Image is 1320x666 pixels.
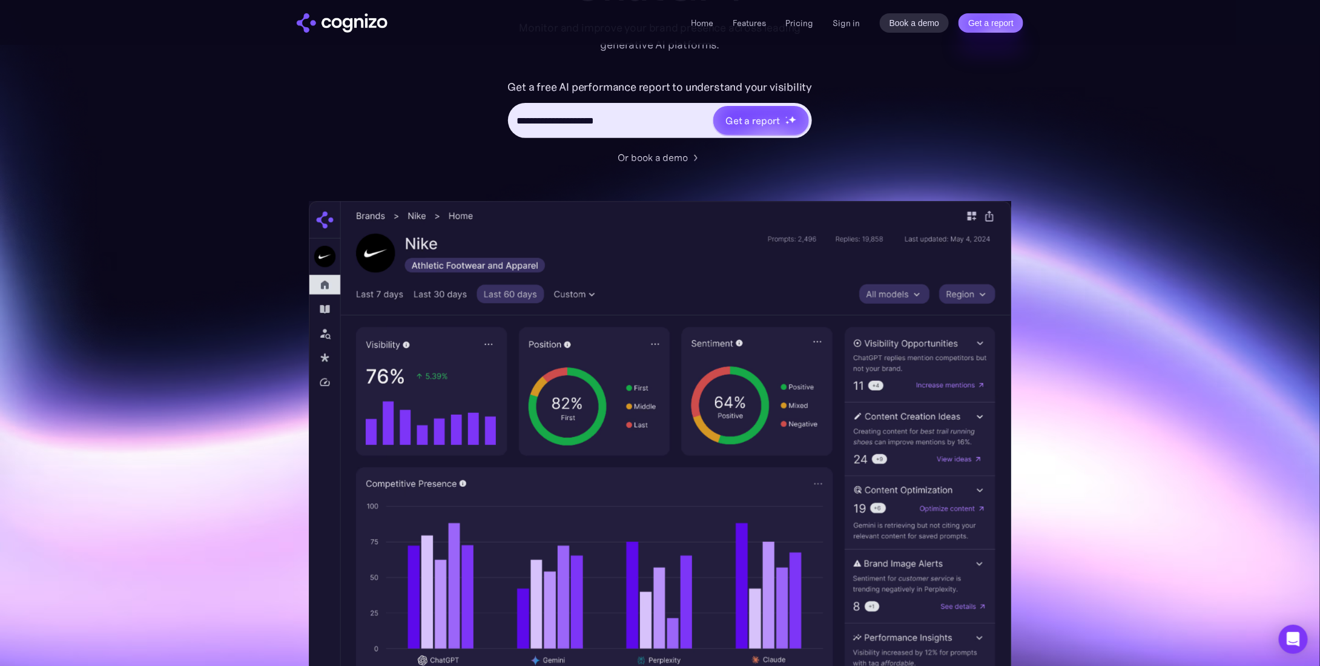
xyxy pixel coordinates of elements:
a: Or book a demo [618,150,702,165]
a: Home [691,18,714,28]
div: Get a report [725,113,780,128]
a: Pricing [786,18,814,28]
a: Sign in [833,16,860,30]
img: star [788,116,796,124]
div: Or book a demo [618,150,688,165]
div: Open Intercom Messenger [1279,625,1308,654]
label: Get a free AI performance report to understand your visibility [508,77,813,97]
img: star [785,116,787,118]
form: Hero URL Input Form [508,77,813,144]
img: cognizo logo [297,13,388,33]
a: Get a reportstarstarstar [712,105,810,136]
a: Book a demo [880,13,949,33]
a: home [297,13,388,33]
a: Get a report [959,13,1023,33]
img: star [785,120,790,125]
a: Features [733,18,767,28]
